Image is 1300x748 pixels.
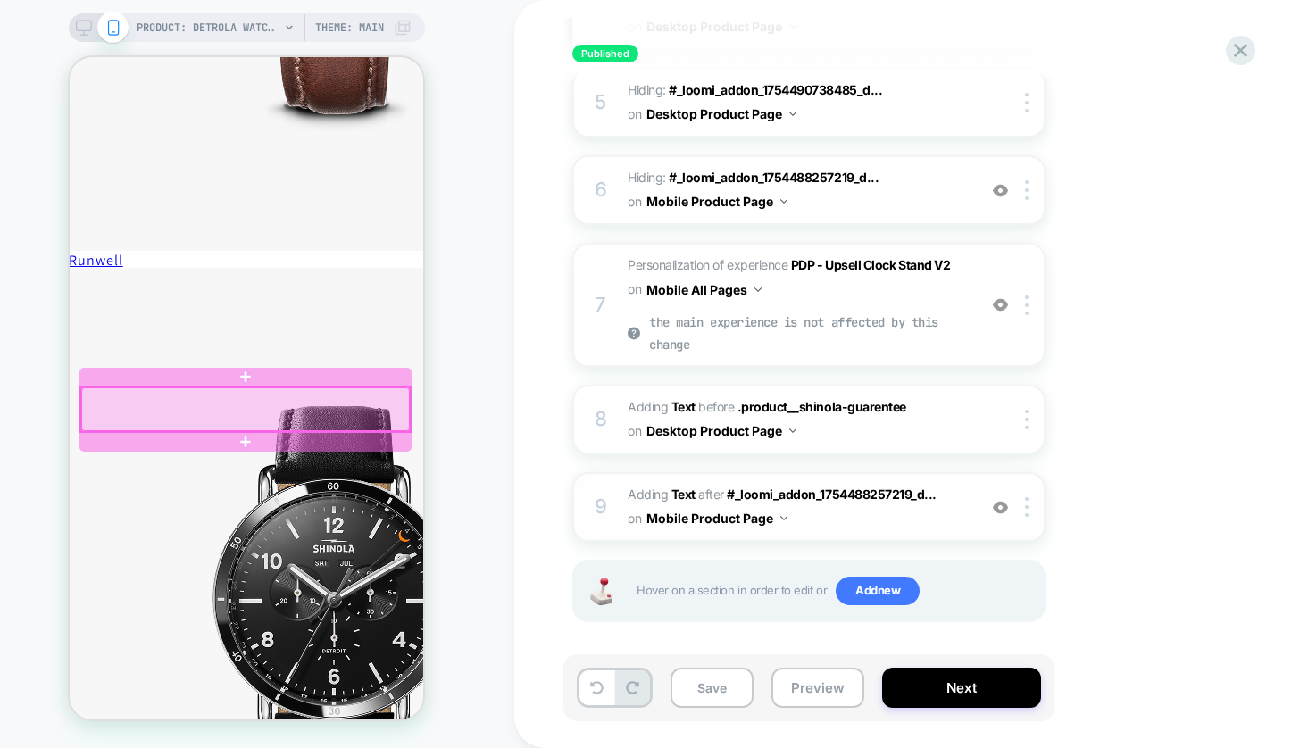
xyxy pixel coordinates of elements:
[592,402,610,437] div: 8
[628,79,968,127] span: Hiding :
[791,257,950,272] strong: PDP - Upsell Clock Stand V2
[628,486,696,502] span: Adding
[1025,93,1029,112] img: close
[727,486,937,502] span: #_loomi_addon_1754488257219_d...
[671,399,696,414] b: Text
[1025,295,1029,315] img: close
[628,420,641,442] span: on
[771,668,864,708] button: Preview
[646,277,762,303] button: Mobile All Pages
[137,13,279,42] span: PRODUCT: Detrola Watch - Black
[646,13,796,39] button: Desktop Product Page
[646,101,796,127] button: Desktop Product Page
[669,170,879,185] span: #_loomi_addon_1754488257219_d...
[628,166,968,214] span: Hiding :
[628,103,641,125] span: on
[754,287,762,292] img: down arrow
[572,45,638,62] span: Published
[628,399,696,414] span: Adding
[789,428,796,433] img: down arrow
[780,516,787,520] img: down arrow
[789,24,796,29] img: down arrow
[882,668,1041,708] button: Next
[993,500,1008,515] img: crossed eye
[628,257,950,272] span: Personalization of experience
[592,85,610,121] div: 5
[698,399,734,414] span: BEFORE
[628,278,641,300] span: on
[628,312,968,356] p: the main experience is not affected by this change
[646,188,787,214] button: Mobile Product Page
[315,13,384,42] span: Theme: MAIN
[993,183,1008,198] img: crossed eye
[1025,180,1029,200] img: close
[669,82,882,97] span: #_loomi_addon_1754490738485_d...
[628,190,641,212] span: on
[1025,410,1029,429] img: close
[836,577,920,605] span: Add new
[646,505,787,531] button: Mobile Product Page
[780,199,787,204] img: down arrow
[592,489,610,525] div: 9
[993,297,1008,312] img: crossed eye
[698,486,724,502] span: AFTER
[628,507,641,529] span: on
[592,172,610,208] div: 6
[1025,497,1029,517] img: close
[671,486,696,502] b: Text
[737,399,906,414] span: .product__shinola-guarentee
[789,112,796,116] img: down arrow
[592,287,610,323] div: 7
[646,418,796,444] button: Desktop Product Page
[637,577,1035,605] span: Hover on a section in order to edit or
[671,668,754,708] button: Save
[583,578,619,605] img: Joystick
[628,15,641,37] span: on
